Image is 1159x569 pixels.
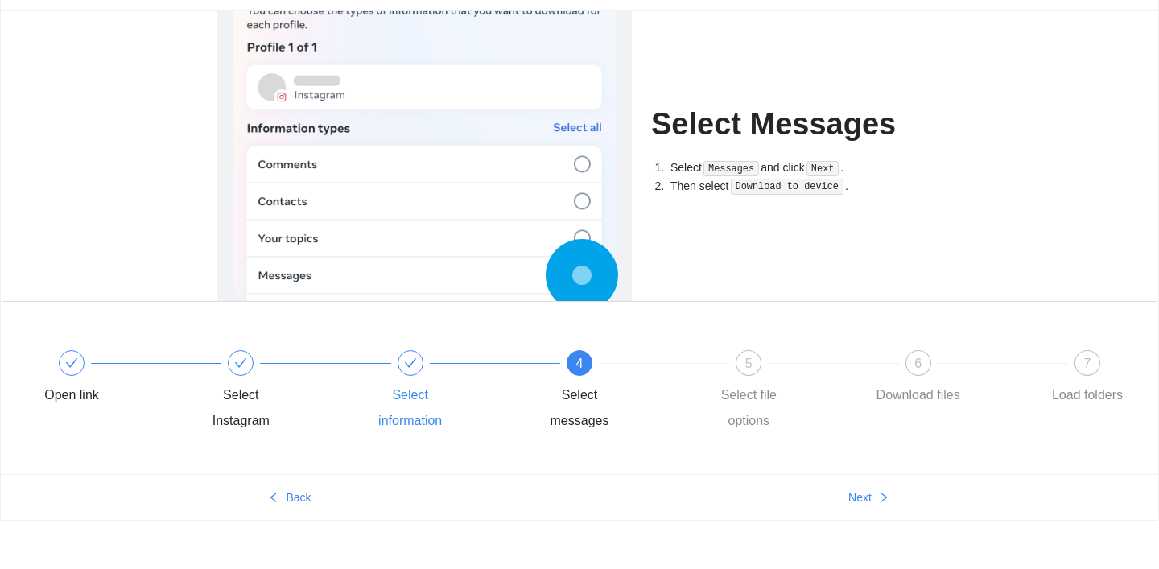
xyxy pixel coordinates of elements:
div: Open link [25,350,194,408]
span: 4 [576,357,584,370]
span: 7 [1084,357,1091,370]
div: Select file options [702,382,795,434]
li: Select and click . [667,159,942,177]
div: 6Download files [872,350,1041,408]
span: check [404,357,417,369]
span: right [878,492,889,505]
div: Load folders [1052,382,1123,408]
li: Then select . [667,177,942,196]
h1: Select Messages [651,105,942,143]
div: Open link [44,382,99,408]
span: left [268,492,279,505]
span: Back [286,489,311,506]
span: check [65,357,78,369]
code: Download to device [731,179,843,195]
span: check [234,357,247,369]
button: leftBack [1,484,579,510]
span: 5 [745,357,753,370]
div: Select Instagram [194,350,363,434]
div: Select Instagram [194,382,287,434]
div: Download files [876,382,960,408]
span: 6 [914,357,922,370]
button: Nextright [579,484,1158,510]
div: 5Select file options [702,350,871,434]
div: Select messages [533,382,626,434]
div: Select information [364,350,533,434]
div: 4Select messages [533,350,702,434]
div: Select information [364,382,457,434]
code: Next [806,161,839,177]
span: Next [848,489,872,506]
code: Messages [703,161,759,177]
div: 7Load folders [1041,350,1134,408]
